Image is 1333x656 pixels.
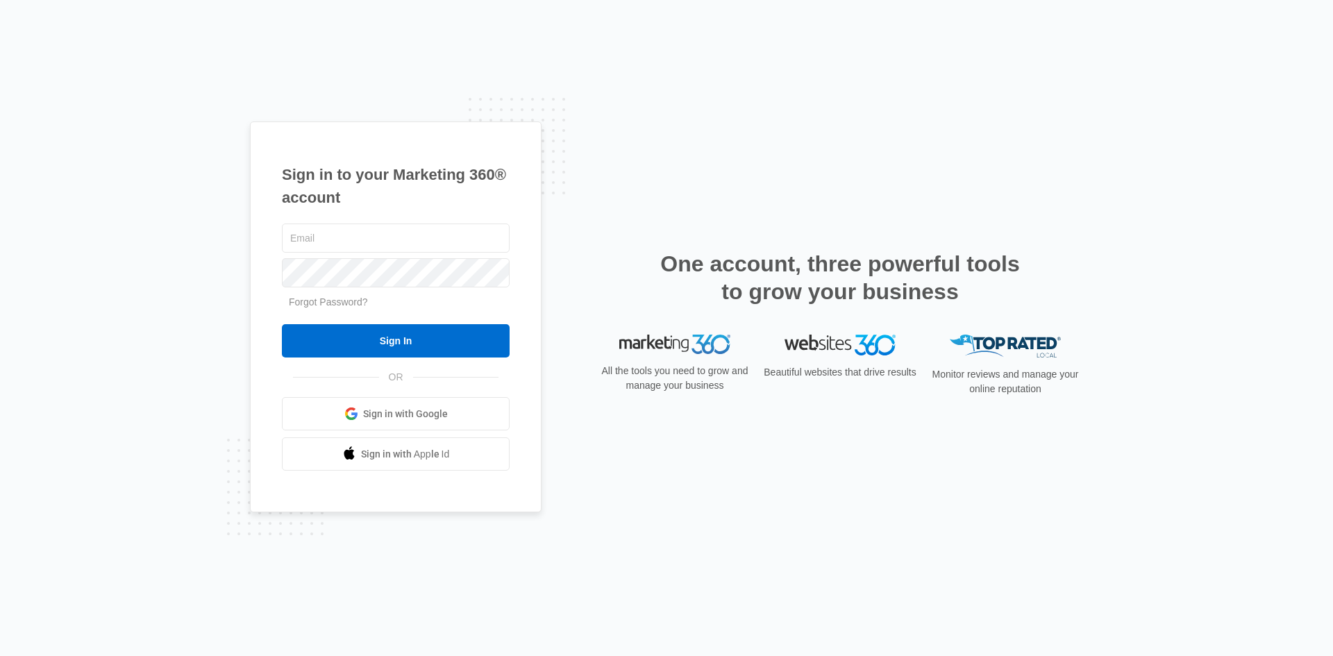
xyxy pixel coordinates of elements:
[363,407,448,421] span: Sign in with Google
[289,296,368,308] a: Forgot Password?
[282,397,510,430] a: Sign in with Google
[950,335,1061,358] img: Top Rated Local
[282,324,510,358] input: Sign In
[597,364,753,393] p: All the tools you need to grow and manage your business
[656,250,1024,305] h2: One account, three powerful tools to grow your business
[785,335,896,355] img: Websites 360
[282,163,510,209] h1: Sign in to your Marketing 360® account
[282,437,510,471] a: Sign in with Apple Id
[619,335,730,354] img: Marketing 360
[282,224,510,253] input: Email
[928,367,1083,396] p: Monitor reviews and manage your online reputation
[379,370,413,385] span: OR
[762,365,918,380] p: Beautiful websites that drive results
[361,447,450,462] span: Sign in with Apple Id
